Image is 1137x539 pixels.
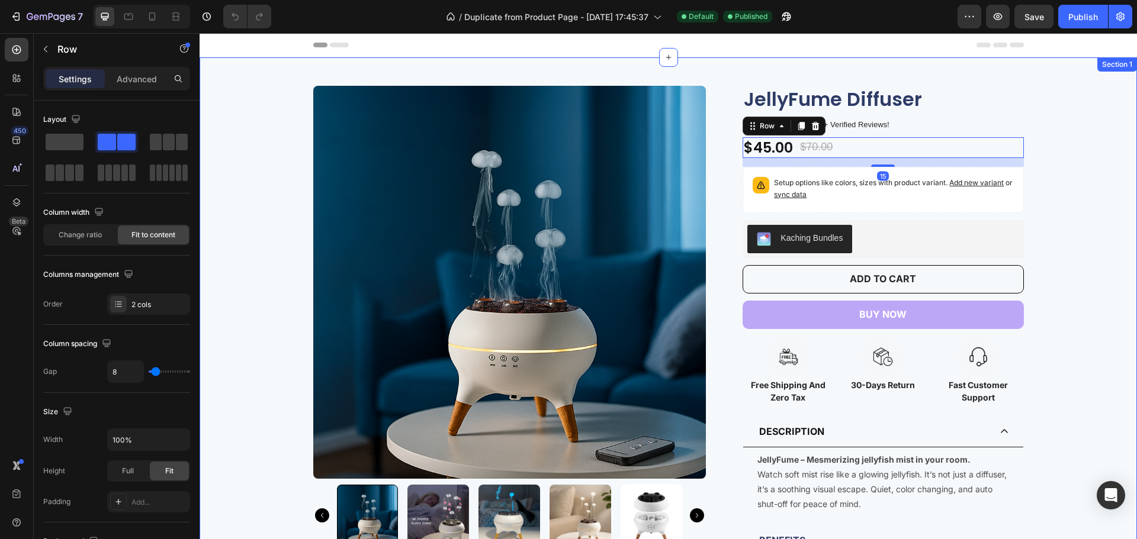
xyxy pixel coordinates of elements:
[131,497,187,508] div: Add...
[165,466,174,476] span: Fit
[568,303,609,344] img: Alt Image
[574,157,607,166] span: sync data
[5,5,88,28] button: 7
[758,303,799,344] img: Alt Image
[581,199,643,211] div: Kaching Bundles
[131,299,187,310] div: 2 cols
[543,232,824,260] button: ADD TO CART
[122,466,134,476] span: Full
[677,138,689,148] div: 15
[43,404,75,420] div: Size
[551,347,626,369] strong: Free Shipping And Zero Tax
[43,496,70,507] div: Padding
[459,11,462,23] span: /
[663,303,704,344] img: Alt Image
[574,144,814,167] p: Setup options like colors, sizes with product variant.
[1014,5,1054,28] button: Save
[1024,12,1044,22] span: Save
[43,366,57,377] div: Gap
[59,230,102,240] span: Change ratio
[558,421,807,476] p: Watch soft mist rise like a glowing jellyfish. It’s not just a diffuser, it’s a soothing visual e...
[548,192,653,220] button: Kaching Bundles
[43,434,63,445] div: Width
[1058,5,1108,28] button: Publish
[200,33,1137,539] iframe: Design area
[43,112,83,128] div: Layout
[574,145,813,166] span: or
[735,346,823,370] p: Fast Customer Support
[689,11,714,22] span: Default
[43,336,114,352] div: Column spacing
[43,205,106,221] div: Column width
[43,299,63,309] div: Order
[640,346,728,358] p: 30-Days Return
[59,73,92,85] p: Settings
[558,88,577,98] div: Row
[57,42,158,56] p: Row
[43,466,65,476] div: Height
[557,199,571,213] img: KachingBundles.png
[560,392,625,404] strong: DESCRIPTION
[558,421,771,431] strong: JellyFume – Mesmerizing jellyfish mist in your room.
[11,126,28,135] div: 450
[900,26,935,37] div: Section 1
[650,240,717,252] div: ADD TO CART
[78,9,83,24] p: 7
[1068,11,1098,23] div: Publish
[615,87,689,97] p: 50+ Verified Reviews!
[560,501,606,513] strong: BENEFITS
[1097,481,1125,509] div: Open Intercom Messenger
[543,104,595,125] div: $45.00
[223,5,271,28] div: Undo/Redo
[599,106,634,122] div: $70.00
[9,217,28,226] div: Beta
[117,73,157,85] p: Advanced
[735,11,767,22] span: Published
[660,275,707,288] div: BUY NOW
[750,145,804,154] span: Add new variant
[108,361,143,382] input: Auto
[464,11,648,23] span: Duplicate from Product Page - [DATE] 17:45:37
[43,267,136,283] div: Columns management
[490,475,505,489] button: Carousel Next Arrow
[131,230,175,240] span: Fit to content
[543,267,824,296] button: BUY NOW
[108,429,189,450] input: Auto
[543,53,824,80] h1: JellyFume Diffuser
